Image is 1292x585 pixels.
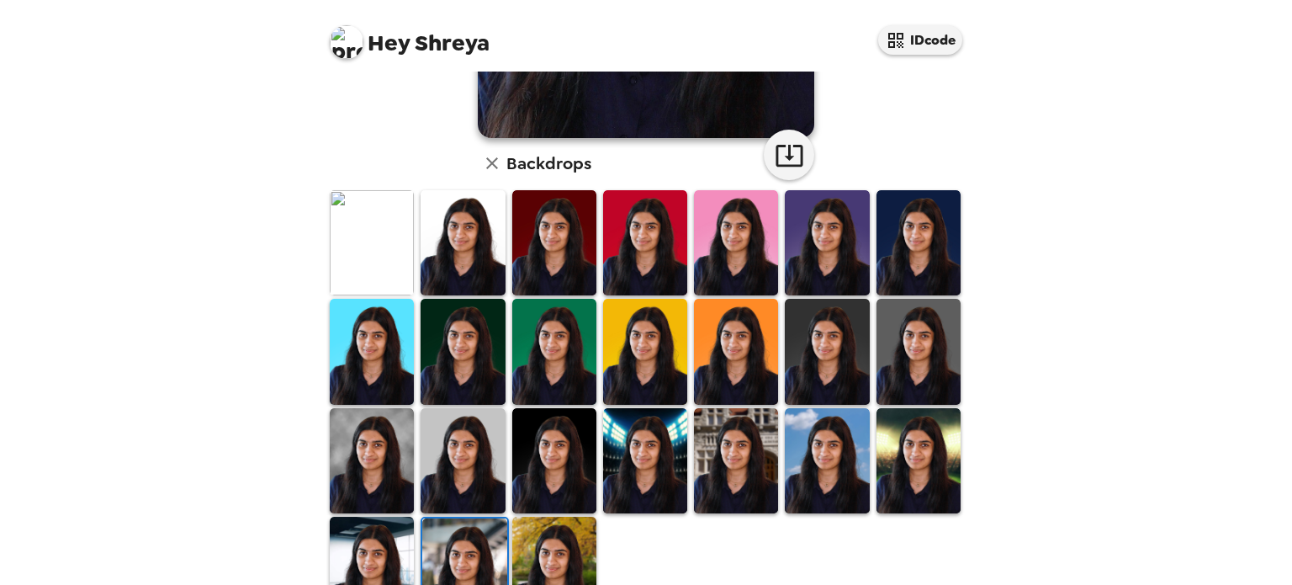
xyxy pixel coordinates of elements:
[368,28,410,58] span: Hey
[330,17,490,55] span: Shreya
[878,25,962,55] button: IDcode
[330,25,363,59] img: profile pic
[330,190,414,295] img: Original
[506,150,591,177] h6: Backdrops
